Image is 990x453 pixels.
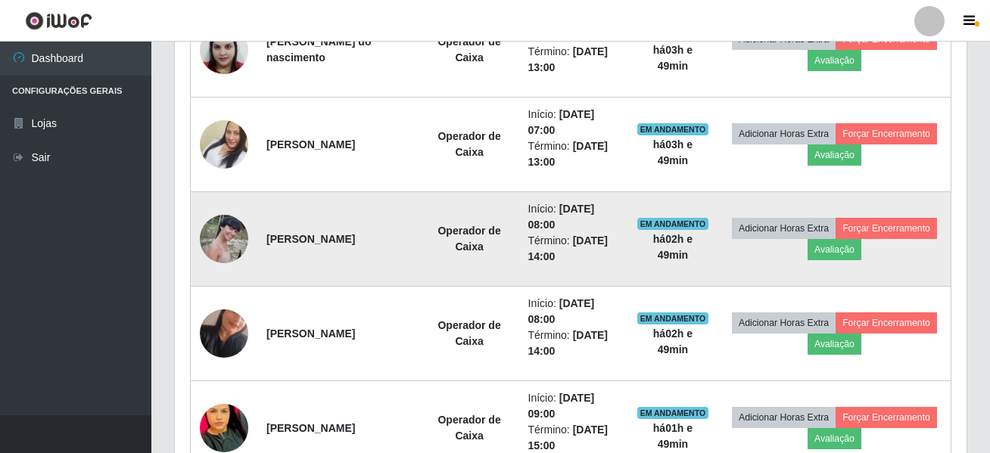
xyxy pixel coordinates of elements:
strong: há 01 h e 49 min [653,422,693,450]
button: Adicionar Horas Extra [732,218,836,239]
span: EM ANDAMENTO [637,407,709,419]
strong: Operador de Caixa [437,130,500,158]
button: Forçar Encerramento [836,312,937,334]
li: Término: [528,138,618,170]
strong: Operador de Caixa [437,225,500,253]
strong: [PERSON_NAME] [266,138,355,150]
time: [DATE] 08:00 [528,297,595,325]
strong: Operador de Caixa [437,319,500,347]
span: EM ANDAMENTO [637,123,709,135]
span: EM ANDAMENTO [637,312,709,324]
li: Início: [528,390,618,422]
time: [DATE] 09:00 [528,392,595,420]
button: Avaliação [808,239,861,260]
li: Término: [528,233,618,265]
time: [DATE] 07:00 [528,108,595,136]
li: Início: [528,296,618,327]
button: Avaliação [808,334,861,355]
strong: há 03 h e 49 min [653,138,693,166]
button: Adicionar Horas Extra [732,123,836,144]
img: 1742563763298.jpeg [200,101,248,188]
img: 1724780126479.jpeg [200,290,248,377]
strong: [PERSON_NAME] [266,233,355,245]
span: EM ANDAMENTO [637,218,709,230]
li: Início: [528,107,618,138]
button: Adicionar Horas Extra [732,407,836,428]
img: CoreUI Logo [25,11,92,30]
button: Avaliação [808,50,861,71]
strong: há 02 h e 49 min [653,327,693,355]
button: Adicionar Horas Extra [732,312,836,334]
img: 1682003136750.jpeg [200,17,248,82]
strong: há 03 h e 49 min [653,44,693,72]
li: Término: [528,327,618,359]
strong: [PERSON_NAME] [266,327,355,340]
strong: há 02 h e 49 min [653,233,693,261]
button: Forçar Encerramento [836,407,937,428]
li: Início: [528,201,618,233]
button: Avaliação [808,428,861,449]
button: Forçar Encerramento [836,123,937,144]
strong: Operador de Caixa [437,414,500,442]
button: Forçar Encerramento [836,218,937,239]
strong: [PERSON_NAME] [266,422,355,434]
time: [DATE] 08:00 [528,203,595,231]
li: Término: [528,44,618,76]
button: Avaliação [808,144,861,166]
img: 1617198337870.jpeg [200,215,248,263]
